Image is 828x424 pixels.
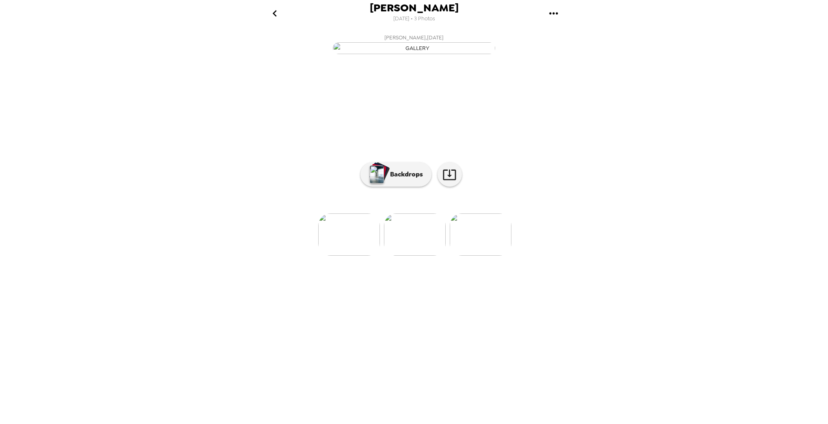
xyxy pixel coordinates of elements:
[384,213,446,256] img: gallery
[360,162,431,187] button: Backdrops
[393,13,435,24] span: [DATE] • 3 Photos
[384,33,444,42] span: [PERSON_NAME] , [DATE]
[333,42,495,54] img: gallery
[450,213,511,256] img: gallery
[318,213,380,256] img: gallery
[370,2,459,13] span: [PERSON_NAME]
[386,170,423,179] p: Backdrops
[252,30,576,57] button: [PERSON_NAME],[DATE]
